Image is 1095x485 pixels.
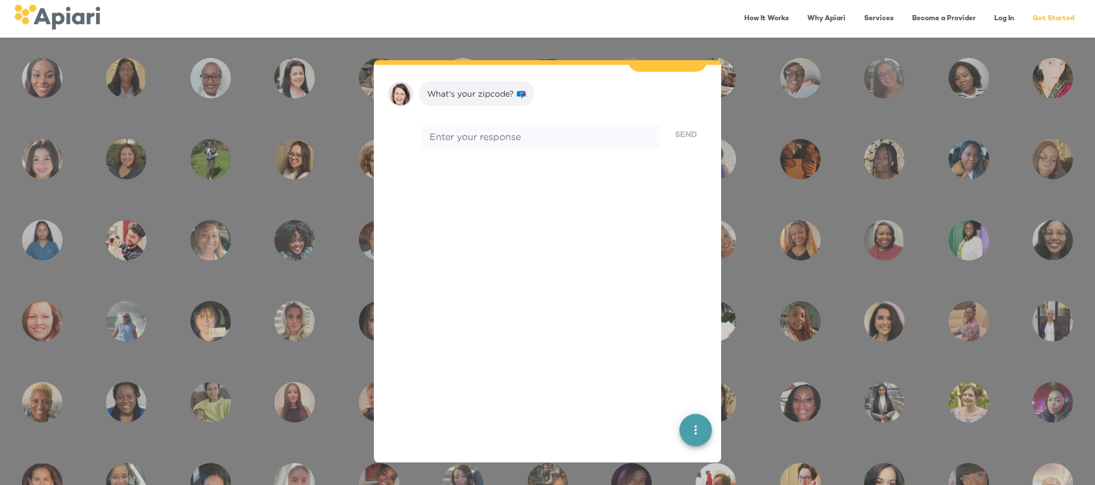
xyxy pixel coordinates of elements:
button: quick menu [679,414,712,446]
img: amy.37686e0395c82528988e.png [388,81,413,106]
a: Become a Provider [905,7,983,31]
a: Get Started [1026,7,1081,31]
div: What's your zipcode? 📪 [427,88,526,100]
img: logo [14,5,100,30]
a: Why Apiari [800,7,853,31]
a: Services [857,7,901,31]
a: How It Works [737,7,796,31]
a: Log In [987,7,1021,31]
